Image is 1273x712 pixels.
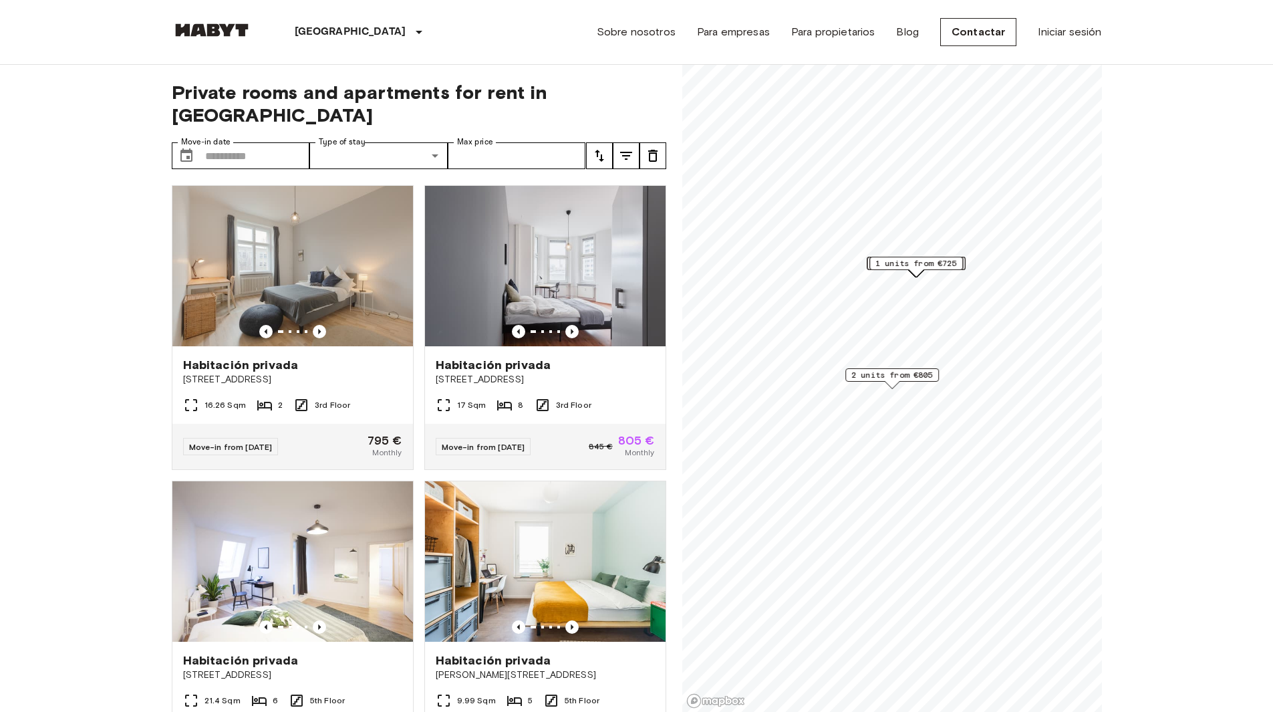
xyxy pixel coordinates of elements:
span: 5 [528,695,533,707]
button: Previous image [313,325,326,338]
button: Choose date [173,142,200,169]
span: Habitación privada [183,652,299,669]
span: 795 € [368,435,402,447]
span: 16.26 Sqm [204,399,246,411]
button: Previous image [259,325,273,338]
span: 1 units from €725 [875,257,957,269]
img: Marketing picture of unit DE-01-046-001-05H [172,481,413,642]
a: Sobre nosotros [597,24,676,40]
button: Previous image [565,620,579,634]
span: 5th Floor [565,695,599,707]
img: Marketing picture of unit DE-01-047-05H [425,186,666,346]
span: Private rooms and apartments for rent in [GEOGRAPHIC_DATA] [172,81,666,126]
span: 845 € [589,441,613,453]
a: Iniciar sesión [1038,24,1101,40]
span: 805 € [618,435,655,447]
span: Habitación privada [183,357,299,373]
a: Blog [896,24,919,40]
p: [GEOGRAPHIC_DATA] [295,24,406,40]
button: Previous image [259,620,273,634]
span: Habitación privada [436,652,551,669]
label: Move-in date [181,136,231,148]
a: Contactar [940,18,1016,46]
span: 2 units from €805 [851,369,933,381]
span: Monthly [372,447,402,459]
button: tune [613,142,640,169]
button: tune [586,142,613,169]
div: Map marker [867,257,965,277]
a: Para empresas [697,24,770,40]
a: Marketing picture of unit DE-01-047-05HPrevious imagePrevious imageHabitación privada[STREET_ADDR... [424,185,666,470]
label: Max price [457,136,493,148]
div: Map marker [869,257,963,277]
span: 5th Floor [310,695,345,707]
span: Move-in from [DATE] [442,442,525,452]
span: 8 [518,399,523,411]
button: Previous image [512,325,525,338]
a: Mapbox logo [686,693,745,709]
span: [STREET_ADDRESS] [183,373,402,386]
span: 3rd Floor [315,399,350,411]
button: Previous image [313,620,326,634]
a: Para propietarios [791,24,875,40]
span: 9.99 Sqm [457,695,496,707]
span: Move-in from [DATE] [189,442,273,452]
a: Marketing picture of unit DE-01-078-004-02HPrevious imagePrevious imageHabitación privada[STREET_... [172,185,414,470]
span: [PERSON_NAME][STREET_ADDRESS] [436,669,655,682]
img: Marketing picture of unit DE-01-078-004-02H [172,186,413,346]
img: Marketing picture of unit DE-01-08-020-03Q [425,481,666,642]
span: Monthly [625,447,654,459]
span: 21.4 Sqm [204,695,241,707]
span: Habitación privada [436,357,551,373]
span: 17 Sqm [457,399,486,411]
img: Habyt [172,23,252,37]
button: Previous image [512,620,525,634]
label: Type of stay [319,136,366,148]
span: [STREET_ADDRESS] [183,669,402,682]
button: Previous image [565,325,579,338]
span: 6 [273,695,278,707]
button: tune [640,142,666,169]
span: 3rd Floor [556,399,591,411]
span: [STREET_ADDRESS] [436,373,655,386]
span: 2 [278,399,283,411]
div: Map marker [845,368,939,389]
